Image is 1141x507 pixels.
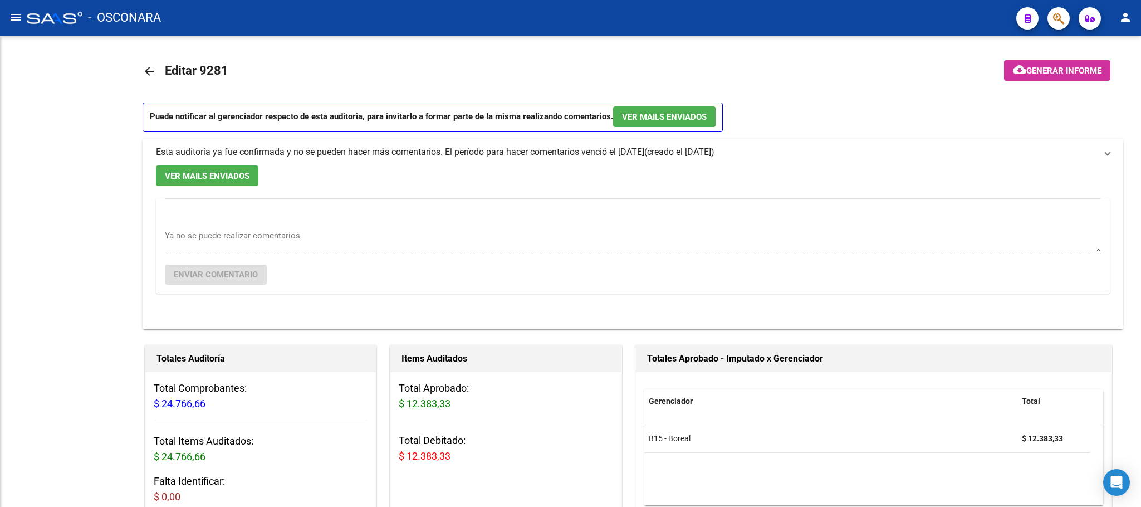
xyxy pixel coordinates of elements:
span: Total [1022,397,1040,406]
span: B15 - Boreal [649,434,691,443]
div: Esta auditoría ya fue confirmada y no se pueden hacer más comentarios. El período para hacer come... [143,165,1123,329]
span: (creado el [DATE]) [644,146,714,158]
span: - OSCONARA [88,6,161,30]
mat-expansion-panel-header: Esta auditoría ya fue confirmada y no se pueden hacer más comentarios. El período para hacer come... [143,139,1123,165]
h3: Total Debitado: [399,433,613,464]
h1: Totales Aprobado - Imputado x Gerenciador [647,350,1101,368]
h3: Total Aprobado: [399,381,613,412]
span: Gerenciador [649,397,693,406]
mat-icon: arrow_back [143,65,156,78]
mat-icon: menu [9,11,22,24]
span: Generar informe [1026,66,1101,76]
span: $ 24.766,66 [154,398,205,409]
h3: Total Comprobantes: [154,381,368,412]
button: Ver Mails Enviados [613,106,716,127]
span: Editar 9281 [165,64,228,77]
h3: Total Items Auditados: [154,433,368,465]
span: $ 0,00 [154,491,180,503]
span: Ver Mails Enviados [165,171,249,181]
datatable-header-cell: Total [1017,389,1090,413]
strong: $ 12.383,33 [1022,434,1063,443]
div: Open Intercom Messenger [1103,469,1130,496]
mat-icon: cloud_download [1013,63,1026,76]
span: $ 12.383,33 [399,450,450,462]
h1: Items Auditados [401,350,610,368]
h1: Totales Auditoría [156,350,365,368]
span: Ver Mails Enviados [622,112,707,122]
div: Esta auditoría ya fue confirmada y no se pueden hacer más comentarios. El período para hacer come... [156,146,644,158]
p: Puede notificar al gerenciador respecto de esta auditoria, para invitarlo a formar parte de la mi... [143,103,723,132]
span: $ 12.383,33 [399,398,450,409]
h3: Falta Identificar: [154,474,368,505]
button: Enviar comentario [165,265,267,285]
button: Ver Mails Enviados [156,165,258,186]
span: $ 24.766,66 [154,451,205,462]
span: Enviar comentario [174,270,258,280]
mat-icon: person [1119,11,1132,24]
button: Generar informe [1004,60,1110,81]
datatable-header-cell: Gerenciador [644,389,1017,413]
